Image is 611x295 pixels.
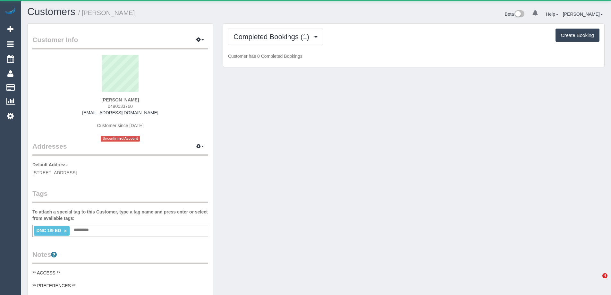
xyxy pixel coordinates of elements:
span: Completed Bookings (1) [233,33,312,41]
a: [PERSON_NAME] [563,12,603,17]
span: 4 [602,273,607,278]
button: Completed Bookings (1) [228,29,323,45]
a: Help [546,12,558,17]
span: [STREET_ADDRESS] [32,170,77,175]
button: Create Booking [556,29,599,42]
label: To attach a special tag to this Customer, type a tag name and press enter or select from availabl... [32,209,208,221]
img: Automaid Logo [4,6,17,15]
span: Customer since [DATE] [97,123,143,128]
label: Default Address: [32,161,68,168]
strong: [PERSON_NAME] [101,97,139,102]
iframe: Intercom live chat [589,273,605,289]
span: 0490033760 [108,104,133,109]
a: × [64,228,67,234]
span: DNC 1/9 ED [36,228,61,233]
img: New interface [514,10,524,19]
legend: Notes [32,250,208,264]
a: Beta [505,12,525,17]
a: Customers [27,6,75,17]
span: Unconfirmed Account [101,136,140,141]
legend: Tags [32,189,208,203]
p: Customer has 0 Completed Bookings [228,53,599,59]
small: / [PERSON_NAME] [78,9,135,16]
legend: Customer Info [32,35,208,49]
a: [EMAIL_ADDRESS][DOMAIN_NAME] [82,110,158,115]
